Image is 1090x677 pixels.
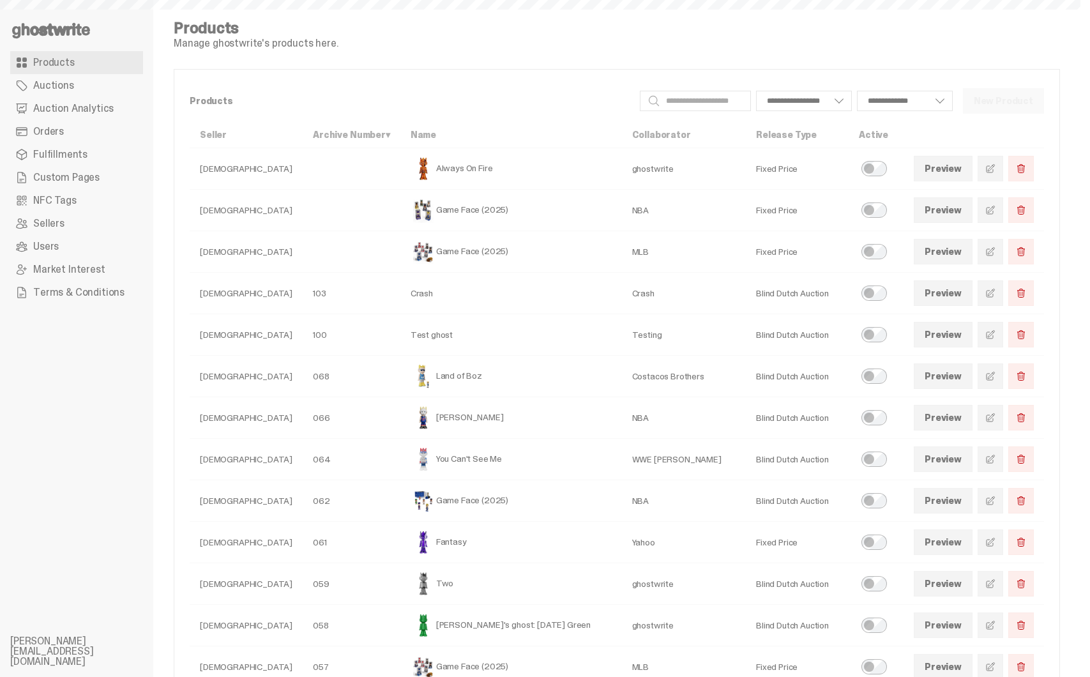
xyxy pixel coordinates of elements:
[1008,488,1034,513] button: Delete Product
[746,273,849,314] td: Blind Dutch Auction
[411,197,436,223] img: Game Face (2025)
[914,405,973,430] a: Preview
[10,281,143,304] a: Terms & Conditions
[190,480,303,522] td: [DEMOGRAPHIC_DATA]
[914,571,973,597] a: Preview
[622,190,746,231] td: NBA
[10,97,143,120] a: Auction Analytics
[411,156,436,181] img: Always On Fire
[914,280,973,306] a: Preview
[746,231,849,273] td: Fixed Price
[386,129,390,141] span: ▾
[1008,571,1034,597] button: Delete Product
[1008,156,1034,181] button: Delete Product
[400,122,622,148] th: Name
[746,356,849,397] td: Blind Dutch Auction
[746,522,849,563] td: Fixed Price
[33,149,87,160] span: Fulfillments
[400,148,622,190] td: Always On Fire
[622,522,746,563] td: Yahoo
[914,197,973,223] a: Preview
[190,439,303,480] td: [DEMOGRAPHIC_DATA]
[33,241,59,252] span: Users
[411,405,436,430] img: Eminem
[33,195,77,206] span: NFC Tags
[411,239,436,264] img: Game Face (2025)
[190,605,303,646] td: [DEMOGRAPHIC_DATA]
[914,529,973,555] a: Preview
[303,563,400,605] td: 059
[914,488,973,513] a: Preview
[10,166,143,189] a: Custom Pages
[1008,363,1034,389] button: Delete Product
[746,397,849,439] td: Blind Dutch Auction
[303,314,400,356] td: 100
[622,148,746,190] td: ghostwrite
[622,356,746,397] td: Costacos Brothers
[400,356,622,397] td: Land of Boz
[400,480,622,522] td: Game Face (2025)
[1008,239,1034,264] button: Delete Product
[10,51,143,74] a: Products
[303,273,400,314] td: 103
[411,488,436,513] img: Game Face (2025)
[10,235,143,258] a: Users
[190,190,303,231] td: [DEMOGRAPHIC_DATA]
[411,363,436,389] img: Land of Boz
[190,522,303,563] td: [DEMOGRAPHIC_DATA]
[1008,197,1034,223] button: Delete Product
[190,96,630,105] p: Products
[746,122,849,148] th: Release Type
[622,273,746,314] td: Crash
[303,356,400,397] td: 068
[190,397,303,439] td: [DEMOGRAPHIC_DATA]
[411,446,436,472] img: You Can't See Me
[33,218,64,229] span: Sellers
[33,172,100,183] span: Custom Pages
[190,356,303,397] td: [DEMOGRAPHIC_DATA]
[10,258,143,281] a: Market Interest
[622,563,746,605] td: ghostwrite
[1008,280,1034,306] button: Delete Product
[859,129,888,141] a: Active
[746,563,849,605] td: Blind Dutch Auction
[1008,612,1034,638] button: Delete Product
[400,314,622,356] td: Test ghost
[10,74,143,97] a: Auctions
[33,287,125,298] span: Terms & Conditions
[400,522,622,563] td: Fantasy
[174,20,338,36] h4: Products
[400,231,622,273] td: Game Face (2025)
[411,571,436,597] img: Two
[914,446,973,472] a: Preview
[303,522,400,563] td: 061
[303,480,400,522] td: 062
[746,148,849,190] td: Fixed Price
[914,612,973,638] a: Preview
[174,38,338,49] p: Manage ghostwrite's products here.
[190,273,303,314] td: [DEMOGRAPHIC_DATA]
[190,122,303,148] th: Seller
[33,103,114,114] span: Auction Analytics
[746,480,849,522] td: Blind Dutch Auction
[914,156,973,181] a: Preview
[914,322,973,347] a: Preview
[622,605,746,646] td: ghostwrite
[1008,446,1034,472] button: Delete Product
[190,563,303,605] td: [DEMOGRAPHIC_DATA]
[400,273,622,314] td: Crash
[746,605,849,646] td: Blind Dutch Auction
[33,264,105,275] span: Market Interest
[400,605,622,646] td: [PERSON_NAME]'s ghost: [DATE] Green
[10,212,143,235] a: Sellers
[622,314,746,356] td: Testing
[303,397,400,439] td: 066
[411,612,436,638] img: Schrödinger's ghost: Sunday Green
[622,122,746,148] th: Collaborator
[190,231,303,273] td: [DEMOGRAPHIC_DATA]
[400,190,622,231] td: Game Face (2025)
[746,314,849,356] td: Blind Dutch Auction
[411,529,436,555] img: Fantasy
[10,189,143,212] a: NFC Tags
[313,129,390,141] a: Archive Number▾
